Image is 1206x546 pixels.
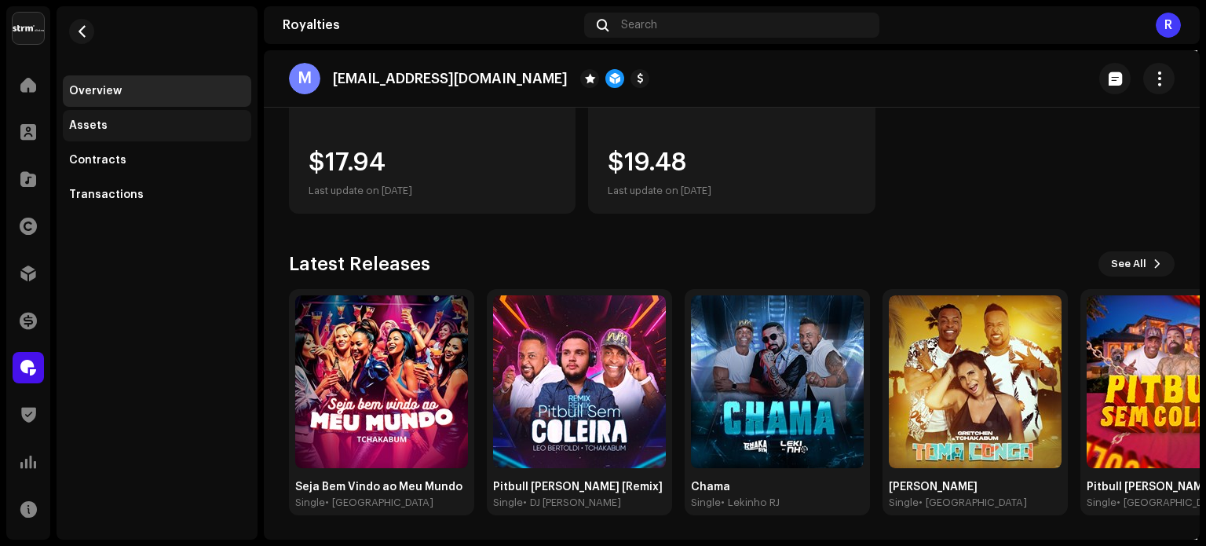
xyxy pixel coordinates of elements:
[691,497,721,509] div: Single
[69,189,144,201] div: Transactions
[608,181,711,200] div: Last update on [DATE]
[69,119,108,132] div: Assets
[1098,251,1175,277] button: See All
[69,85,122,97] div: Overview
[69,154,126,167] div: Contracts
[621,19,657,31] span: Search
[889,481,1062,493] div: [PERSON_NAME]
[1087,497,1116,509] div: Single
[295,497,325,509] div: Single
[1156,13,1181,38] div: R
[691,295,864,468] img: 9af3baa3-2e6e-4287-bff3-d8a71fc20130
[889,295,1062,468] img: 52e5b8b9-2eae-481c-bae8-bca568152839
[523,497,621,509] div: • DJ [PERSON_NAME]
[13,13,44,44] img: 408b884b-546b-4518-8448-1008f9c76b02
[889,497,919,509] div: Single
[493,295,666,468] img: 1dbba66e-71c2-4f9d-bfd7-c5d7f734689f
[721,497,780,509] div: • Lekinho RJ
[63,179,251,211] re-m-nav-item: Transactions
[283,19,578,31] div: Royalties
[295,295,468,468] img: 7602fa2a-2e99-4df0-8f97-7735761f234a
[63,110,251,141] re-m-nav-item: Assets
[63,145,251,176] re-m-nav-item: Contracts
[289,63,320,94] div: M
[295,481,468,493] div: Seja Bem Vindo ao Meu Mundo
[919,497,1027,509] div: • [GEOGRAPHIC_DATA]
[309,181,412,200] div: Last update on [DATE]
[493,481,666,493] div: Pitbull [PERSON_NAME] [Remix]
[691,481,864,493] div: Chama
[63,75,251,107] re-m-nav-item: Overview
[325,497,433,509] div: • [GEOGRAPHIC_DATA]
[493,497,523,509] div: Single
[333,71,568,87] p: [EMAIL_ADDRESS][DOMAIN_NAME]
[289,251,430,277] h3: Latest Releases
[1111,248,1146,280] span: See All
